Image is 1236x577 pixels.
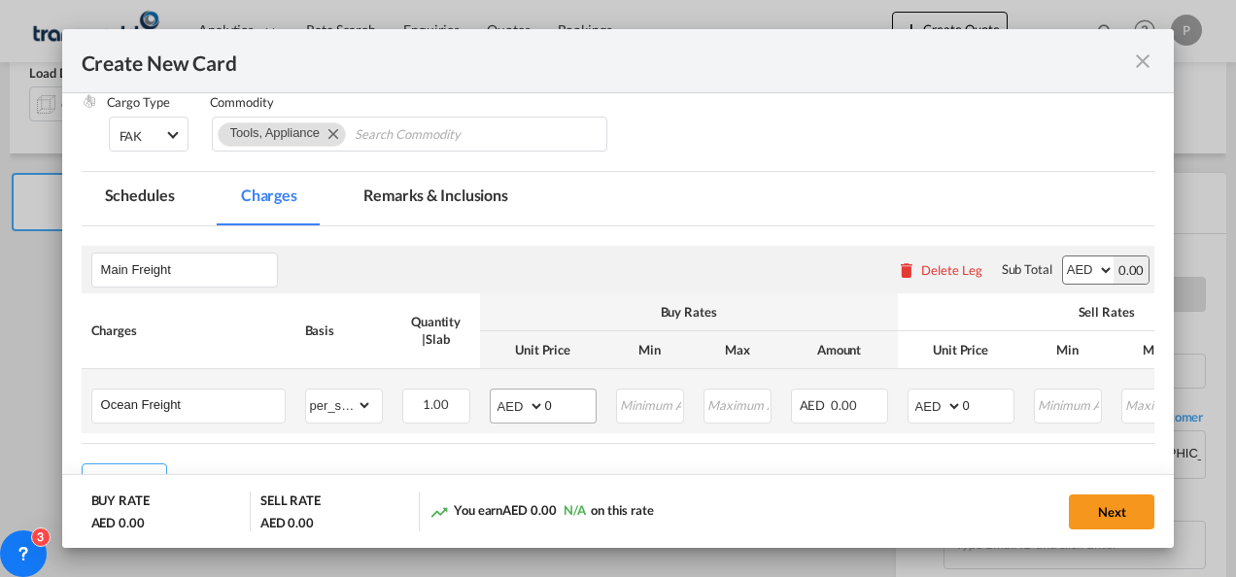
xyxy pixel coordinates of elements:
div: Charges [91,322,286,339]
div: AED 0.00 [91,514,145,531]
div: SELL RATE [260,492,321,514]
div: Basis [305,322,383,339]
input: Minimum Amount [1036,390,1101,419]
input: Leg Name [101,255,277,285]
md-icon: icon-close fg-AAA8AD m-0 pointer [1131,50,1154,73]
div: BUY RATE [91,492,150,514]
md-icon: icon-trending-up [429,502,449,522]
div: Buy Rates [490,303,888,321]
div: You earn on this rate [429,501,654,522]
th: Max [1112,331,1199,369]
md-chips-wrap: Chips container. Use arrow keys to select chips. [212,117,608,152]
md-tab-item: Schedules [82,172,198,225]
div: 0.00 [1114,256,1150,284]
div: Sub Total [1002,260,1052,278]
md-pagination-wrapper: Use the left and right arrow keys to navigate between tabs [82,172,551,225]
th: Unit Price [480,331,606,369]
label: Commodity [210,94,274,110]
th: Min [606,331,694,369]
span: Tools, Appliance [230,125,320,140]
input: Maximum Amount [705,390,771,419]
md-icon: icon-plus md-link-fg s20 [90,471,110,491]
img: cargo.png [82,93,97,109]
input: Chips input. [355,119,532,151]
input: 0 [963,390,1013,419]
th: Min [1024,331,1112,369]
th: Amount [781,331,898,369]
span: N/A [564,502,586,518]
div: AED 0.00 [260,514,314,531]
div: Delete Leg [921,262,982,278]
input: Charge Name [101,390,285,419]
button: Delete Leg [897,262,982,278]
span: 1.00 [423,396,449,412]
label: Cargo Type [107,94,170,110]
button: Next [1069,494,1154,529]
input: Minimum Amount [618,390,683,419]
div: Create New Card [82,49,1132,73]
button: Remove [316,123,345,143]
input: Maximum Amount [1123,390,1188,419]
md-icon: icon-delete [897,260,916,280]
input: 0 [545,390,596,419]
div: FAK [120,128,143,144]
md-tab-item: Remarks & Inclusions [340,172,532,225]
th: Unit Price [898,331,1024,369]
span: AED [800,397,829,413]
md-dialog: Create New CardPort ... [62,29,1175,549]
th: Max [694,331,781,369]
select: per_shipment [306,390,372,421]
md-input-container: Ocean Freight [92,390,285,419]
div: Quantity | Slab [402,313,470,348]
span: 0.00 [831,397,857,413]
button: Add Leg [82,463,167,498]
md-tab-item: Charges [218,172,321,225]
div: Press delete to remove this chip. [230,123,324,143]
span: AED 0.00 [502,502,556,518]
md-select: Select Cargo type: FAK [109,117,189,152]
